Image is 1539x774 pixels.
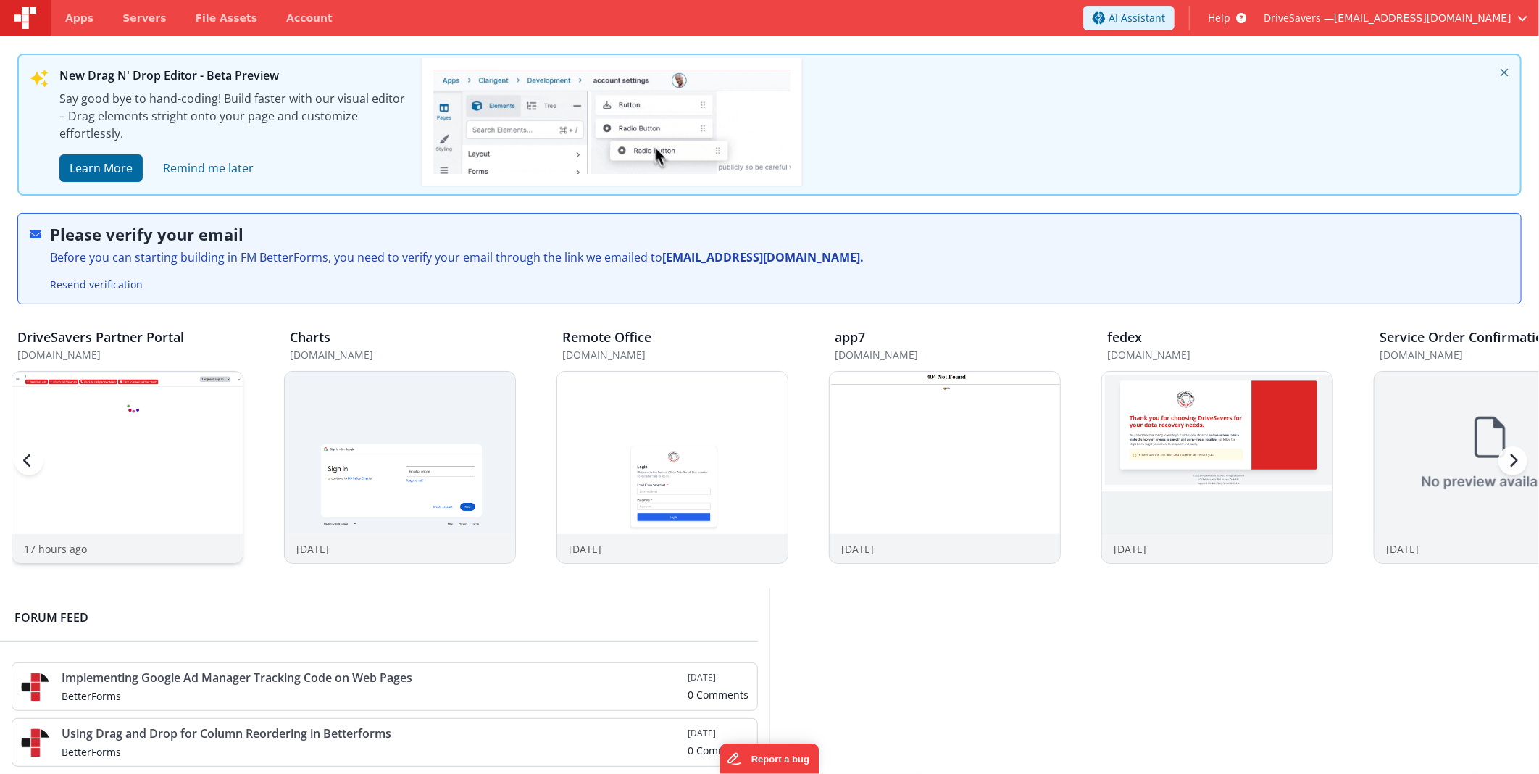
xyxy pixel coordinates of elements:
[1386,541,1419,557] p: [DATE]
[59,90,407,154] div: Say good bye to hand-coding! Build faster with our visual editor – Drag elements stright onto you...
[688,728,748,739] h5: [DATE]
[62,746,685,757] h5: BetterForms
[62,728,685,741] h4: Using Drag and Drop for Column Reordering in Betterforms
[59,67,407,90] div: New Drag N' Drop Editor - Beta Preview
[290,330,330,345] h3: Charts
[296,541,329,557] p: [DATE]
[1083,6,1175,30] button: AI Assistant
[21,673,50,702] img: 295_2.png
[1488,55,1520,90] i: close
[1264,11,1334,25] span: DriveSavers —
[569,541,601,557] p: [DATE]
[688,672,748,683] h5: [DATE]
[12,662,758,711] a: Implementing Google Ad Manager Tracking Code on Web Pages BetterForms [DATE] 0 Comments
[562,330,651,345] h3: Remote Office
[1114,541,1146,557] p: [DATE]
[62,691,685,702] h5: BetterForms
[44,273,149,296] button: Resend verification
[21,728,50,757] img: 295_2.png
[1208,11,1230,25] span: Help
[688,745,748,756] h5: 0 Comments
[65,11,93,25] span: Apps
[835,349,1061,360] h5: [DOMAIN_NAME]
[835,330,865,345] h3: app7
[1334,11,1511,25] span: [EMAIL_ADDRESS][DOMAIN_NAME]
[1264,11,1527,25] button: DriveSavers — [EMAIL_ADDRESS][DOMAIN_NAME]
[562,349,788,360] h5: [DOMAIN_NAME]
[154,154,262,183] a: close
[841,541,874,557] p: [DATE]
[196,11,258,25] span: File Assets
[50,225,864,243] h2: Please verify your email
[662,249,864,265] strong: [EMAIL_ADDRESS][DOMAIN_NAME].
[122,11,166,25] span: Servers
[688,689,748,700] h5: 0 Comments
[50,249,864,266] div: Before you can starting building in FM BetterForms, you need to verify your email through the lin...
[12,718,758,767] a: Using Drag and Drop for Column Reordering in Betterforms BetterForms [DATE] 0 Comments
[59,154,143,182] button: Learn More
[1107,349,1333,360] h5: [DOMAIN_NAME]
[17,330,184,345] h3: DriveSavers Partner Portal
[14,609,743,626] h2: Forum Feed
[62,672,685,685] h4: Implementing Google Ad Manager Tracking Code on Web Pages
[17,349,243,360] h5: [DOMAIN_NAME]
[1109,11,1165,25] span: AI Assistant
[720,744,819,774] iframe: Marker.io feedback button
[290,349,516,360] h5: [DOMAIN_NAME]
[1107,330,1142,345] h3: fedex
